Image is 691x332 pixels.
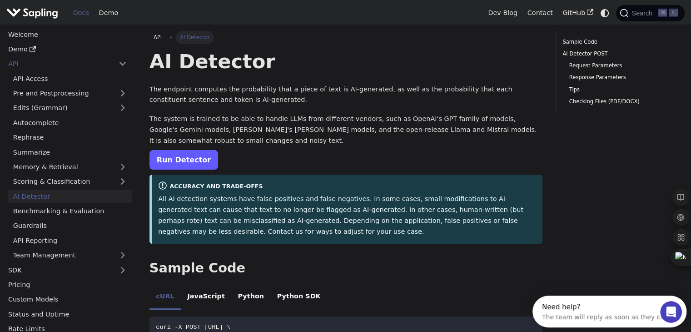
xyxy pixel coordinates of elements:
button: Collapse sidebar category 'API' [114,57,132,70]
span: API [154,34,162,40]
h1: AI Detector [149,49,542,74]
a: Rephrase [8,131,132,144]
a: Summarize [8,146,132,159]
div: Need help? [10,8,136,15]
a: Team Management [8,249,132,262]
a: Demo [3,43,132,56]
a: API Access [8,72,132,85]
a: Tips [569,86,671,94]
a: AI Detector [8,190,132,203]
a: API Reporting [8,234,132,247]
li: Python SDK [270,285,327,310]
li: cURL [149,285,181,310]
a: API [3,57,114,70]
h2: Sample Code [149,260,542,277]
li: Python [231,285,270,310]
iframe: Intercom live chat [660,301,682,323]
div: The team will reply as soon as they can [10,15,136,25]
button: Search (Ctrl+K) [616,5,684,21]
span: Search [629,10,658,17]
a: Run Detector [149,150,218,170]
li: JavaScript [181,285,231,310]
a: Dev Blog [483,6,522,20]
span: AI Detector [176,31,214,44]
iframe: Intercom live chat discovery launcher [532,296,686,327]
p: All AI detection systems have false positives and false negatives. In some cases, small modificat... [158,194,536,237]
button: Switch between dark and light mode (currently system mode) [598,6,611,20]
a: Memory & Retrieval [8,161,132,174]
a: Sapling.ai [6,6,61,20]
kbd: K [669,9,678,17]
a: SDK [3,263,114,277]
a: Contact [522,6,558,20]
div: Accuracy and Trade-offs [158,181,536,192]
a: AI Detector POST [562,50,675,58]
a: Status and Uptime [3,307,132,321]
a: Request Parameters [569,61,671,70]
a: Autocomplete [8,116,132,129]
a: Docs [68,6,94,20]
a: Guardrails [8,219,132,232]
a: Pre and Postprocessing [8,87,132,100]
a: Demo [94,6,123,20]
a: GitHub [557,6,598,20]
a: Checking Files (PDF/DOCX) [569,97,671,106]
button: Expand sidebar category 'SDK' [114,263,132,277]
a: Scoring & Classification [8,175,132,188]
nav: Breadcrumbs [149,31,542,44]
a: Pricing [3,278,132,292]
a: API [149,31,166,44]
p: The system is trained to be able to handle LLMs from different vendors, such as OpenAI's GPT fami... [149,114,542,146]
img: Sapling.ai [6,6,58,20]
a: Sample Code [562,38,675,46]
div: Open Intercom Messenger [4,4,163,29]
a: Custom Models [3,293,132,306]
a: Edits (Grammar) [8,101,132,115]
a: Response Parameters [569,73,671,82]
a: Welcome [3,28,132,41]
p: The endpoint computes the probability that a piece of text is AI-generated, as well as the probab... [149,84,542,106]
a: Benchmarking & Evaluation [8,205,132,218]
span: curl -X POST [URL] \ [156,324,230,331]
